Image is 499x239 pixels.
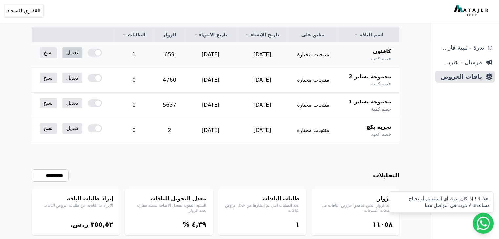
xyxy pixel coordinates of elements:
td: [DATE] [185,93,237,118]
div: ١ [225,220,300,229]
p: عدد الطلبات التي تم إنشاؤها من خلال عروض الباقات [225,203,300,213]
td: منتجات مختارة [288,67,338,93]
td: [DATE] [185,67,237,93]
td: منتجات مختارة [288,93,338,118]
td: 4760 [154,67,185,93]
td: [DATE] [237,93,288,118]
a: تاريخ الإنشاء [244,31,280,38]
h4: معدل التحويل للباقات [132,195,206,203]
span: % [183,220,189,228]
a: نسخ [40,98,57,108]
span: مجموعة بشاير 1 [349,98,391,106]
img: MatajerTech Logo [454,5,490,17]
span: خصم كمية [371,81,391,87]
td: [DATE] [237,67,288,93]
bdi: ۳٥٥,٥٢ [91,220,113,228]
td: [DATE] [237,42,288,67]
td: منتجات مختارة [288,42,338,67]
span: خصم كمية [371,55,391,62]
span: خصم كمية [371,106,391,112]
td: 659 [154,42,185,67]
p: الإيرادات الناتجة عن طلبات عروض الباقات [38,203,113,208]
span: ر.س. [71,220,88,228]
td: 0 [114,118,154,143]
td: 1 [114,42,154,67]
a: تعديل [62,123,82,134]
a: تعديل [62,47,82,58]
a: نسخ [40,73,57,83]
p: النسبة المئوية لمعدل الاضافة للسلة مقارنة بعدد الزوار [132,203,206,213]
span: القفاري للسجاد [7,7,41,15]
td: 2 [154,118,185,143]
a: تعديل [62,73,82,83]
a: الطلبات [121,31,146,38]
button: القفاري للسجاد [4,4,44,18]
div: أهلاً بك! إذا كان لديك أي استفسار أو تحتاج مساعدة، لا تتردد في التواصل معنا [393,195,489,209]
h4: إيراد طلبات الباقة [38,195,113,203]
a: نسخ [40,123,57,134]
td: [DATE] [237,118,288,143]
td: [DATE] [185,42,237,67]
td: 0 [114,67,154,93]
td: منتجات مختارة [288,118,338,143]
th: تطبق على [288,28,338,42]
span: باقات العروض [438,72,482,81]
span: مجموعة بشاير 2 [349,73,391,81]
span: كافتون [373,47,391,55]
div: ١١۰٥٨ [318,220,393,229]
a: اسم الباقة [346,31,391,38]
span: ندرة - تنبية قارب علي النفاذ [438,43,484,52]
h3: التحليلات [373,171,399,180]
td: 5637 [154,93,185,118]
a: تاريخ الانتهاء [193,31,229,38]
a: تعديل [62,98,82,108]
h4: طلبات الباقات [225,195,300,203]
h4: الزوار [318,195,393,203]
td: 0 [114,93,154,118]
span: مرسال - شريط دعاية [438,58,482,67]
p: عدد الزوار الذين شاهدوا عروض الباقات في صفحات المنتجات [318,203,393,213]
a: نسخ [40,47,57,58]
span: خصم كمية [371,131,391,138]
span: تجربة بكج [366,123,391,131]
th: الزوار [154,28,185,42]
bdi: ٤,۳٩ [192,220,206,228]
td: [DATE] [185,118,237,143]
